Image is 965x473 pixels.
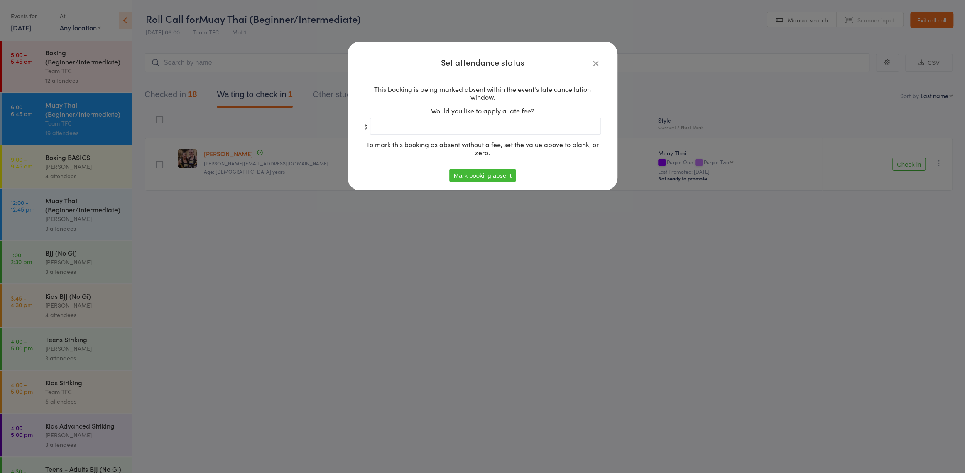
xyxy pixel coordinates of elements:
a: Close [591,58,601,68]
div: To mark this booking as absent without a fee, set the value above to blank, or zero. [364,140,601,156]
span: $ [364,123,368,131]
div: This booking is being marked absent within the event's late cancellation window. [364,85,601,101]
h4: Set attendance status [364,58,601,66]
div: Would you like to apply a late fee? [364,107,601,115]
button: Mark booking absent [449,169,515,182]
